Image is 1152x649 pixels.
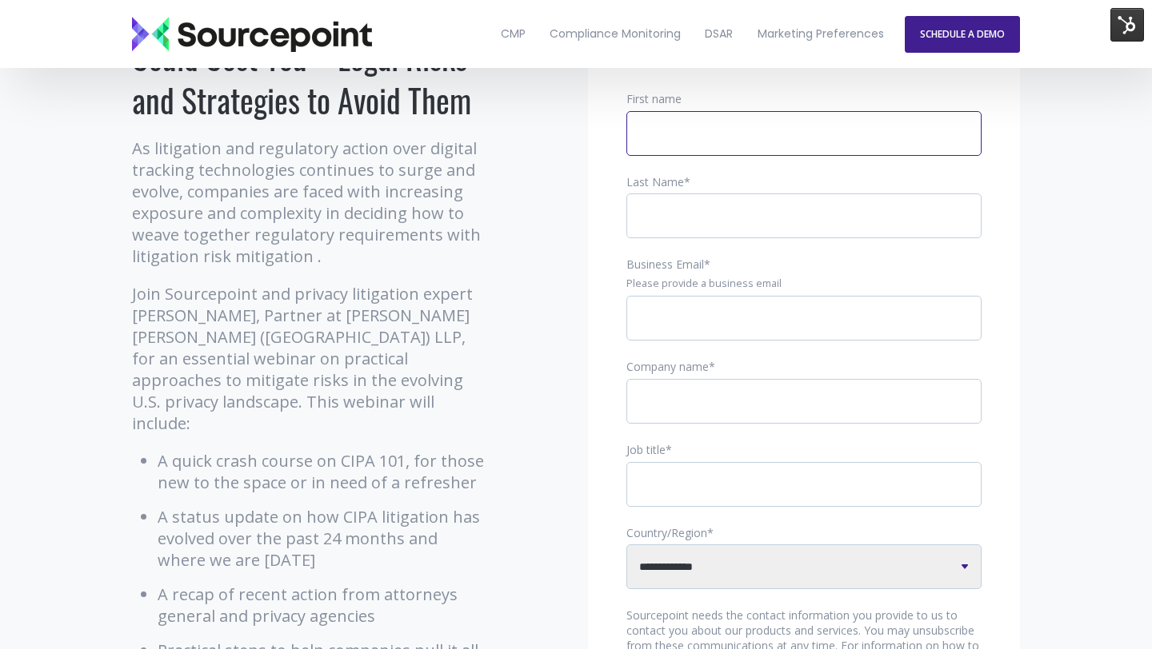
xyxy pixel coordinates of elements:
span: Business Email [626,257,704,272]
li: A recap of recent action from attorneys general and privacy agencies [158,583,488,627]
img: Sourcepoint_logo_black_transparent (2)-2 [132,17,372,52]
span: Company name [626,359,709,374]
a: SCHEDULE A DEMO [905,16,1020,53]
img: HubSpot Tools Menu Toggle [1110,8,1144,42]
legend: Please provide a business email [626,277,982,291]
p: As litigation and regulatory action over digital tracking technologies continues to surge and evo... [132,137,488,267]
span: Job title [626,442,666,457]
li: A quick crash course on CIPA 101, for those new to the space or in need of a refresher [158,450,488,493]
span: Last Name [626,174,684,189]
span: First name [626,91,682,106]
li: A status update on how CIPA litigation has evolved over the past 24 months and where we are [DATE] [158,506,488,571]
span: Country/Region [626,525,707,540]
p: Join Sourcepoint and privacy litigation expert [PERSON_NAME], Partner at [PERSON_NAME] [PERSON_NA... [132,283,488,434]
